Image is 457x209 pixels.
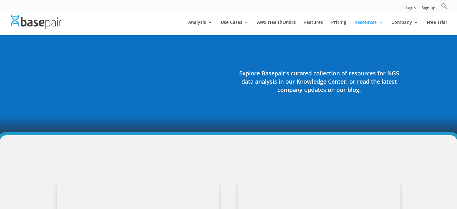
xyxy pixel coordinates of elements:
a: Use Cases [221,20,249,35]
a: Free Trial [427,20,447,35]
a: Pricing [331,20,346,35]
a: AWS HealthOmics [257,20,296,35]
a: Search Icon Link [441,3,447,13]
a: Analysis [188,20,212,35]
a: Company [391,20,418,35]
a: Resources [354,20,383,35]
a: Features [304,20,323,35]
svg: Search [441,3,447,9]
img: Basepair [11,15,61,29]
a: Sign up [422,6,435,13]
h4: Explore Basepair’s curated collection of resources for NGS data analysis in our Knowledge Center,... [238,69,400,97]
a: Login [406,6,416,13]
